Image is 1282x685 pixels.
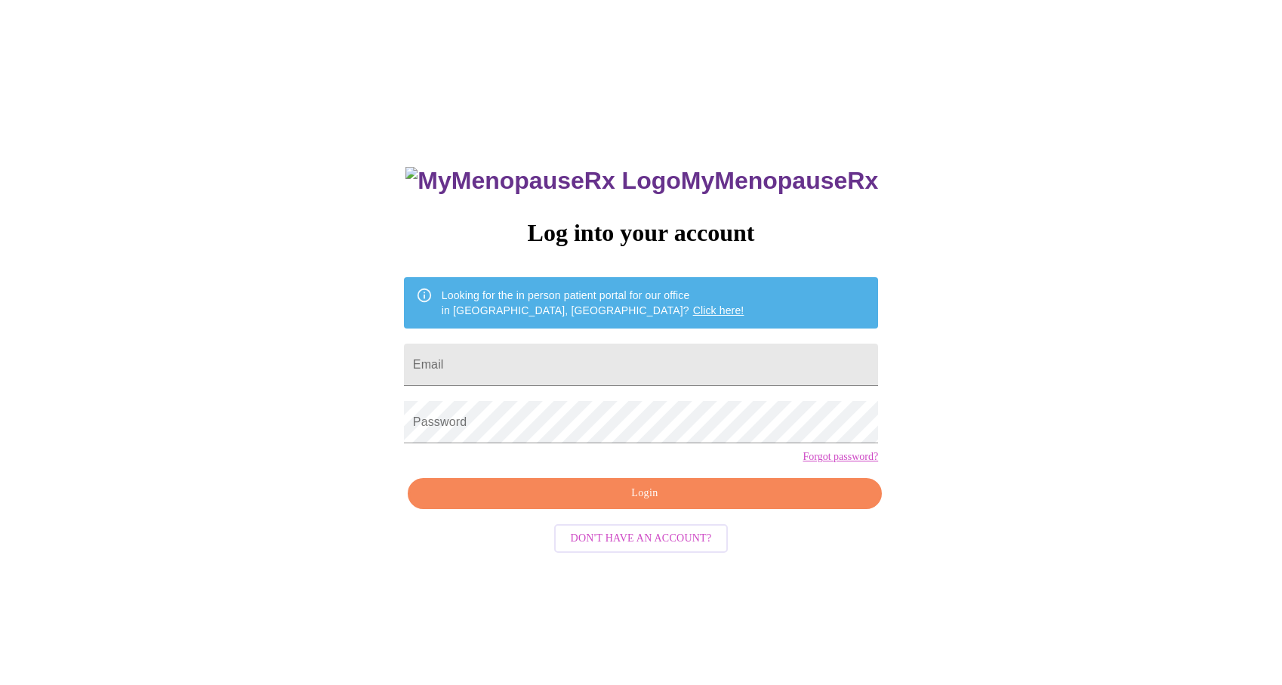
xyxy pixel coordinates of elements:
a: Click here! [693,304,744,316]
a: Don't have an account? [550,531,732,544]
span: Login [425,484,864,503]
img: MyMenopauseRx Logo [405,167,680,195]
span: Don't have an account? [571,529,712,548]
button: Don't have an account? [554,524,729,554]
button: Login [408,478,882,509]
div: Looking for the in person patient portal for our office in [GEOGRAPHIC_DATA], [GEOGRAPHIC_DATA]? [442,282,744,324]
a: Forgot password? [803,451,878,463]
h3: Log into your account [404,219,878,247]
h3: MyMenopauseRx [405,167,878,195]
